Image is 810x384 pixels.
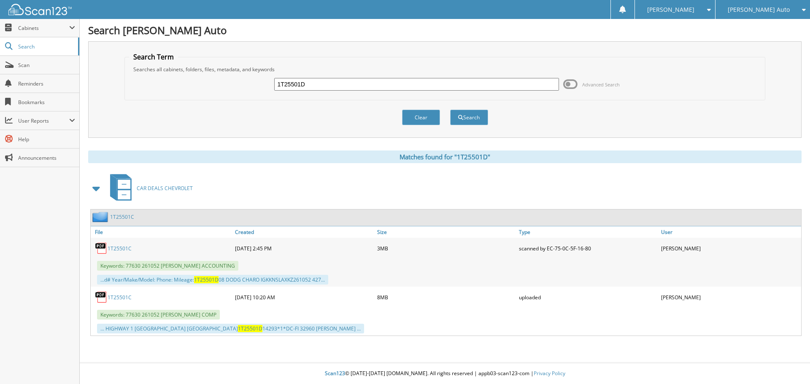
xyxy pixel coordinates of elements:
[88,150,802,163] div: Matches found for "1T25501D"
[194,276,219,283] span: 1T25501D
[233,289,375,306] div: [DATE] 10:20 AM
[97,261,238,271] span: Keywords: 77630 261052 [PERSON_NAME] ACCOUNTING
[18,62,75,69] span: Scan
[659,289,801,306] div: [PERSON_NAME]
[534,370,565,377] a: Privacy Policy
[647,7,694,12] span: [PERSON_NAME]
[517,289,659,306] div: uploaded
[97,275,328,285] div: ...d# Year/Make/Model: Phone: Mileage: 08 DODG CHARO IGKKNSLAXKZ261052 427...
[108,294,132,301] a: 1T25501C
[728,7,790,12] span: [PERSON_NAME] Auto
[129,66,761,73] div: Searches all cabinets, folders, files, metadata, and keywords
[238,325,262,332] span: 1T25501D
[402,110,440,125] button: Clear
[18,80,75,87] span: Reminders
[18,99,75,106] span: Bookmarks
[137,185,193,192] span: CAR DEALS CHEVROLET
[95,291,108,303] img: PDF.png
[88,23,802,37] h1: Search [PERSON_NAME] Auto
[129,52,178,62] legend: Search Term
[18,43,74,50] span: Search
[233,240,375,257] div: [DATE] 2:45 PM
[18,24,69,32] span: Cabinets
[95,242,108,255] img: PDF.png
[18,117,69,124] span: User Reports
[91,226,233,238] a: File
[110,213,134,220] a: 1T25501C
[375,226,517,238] a: Size
[659,240,801,257] div: [PERSON_NAME]
[582,81,620,88] span: Advanced Search
[375,289,517,306] div: 8MB
[517,240,659,257] div: scanned by EC-75-0C-5F-16-80
[517,226,659,238] a: Type
[233,226,375,238] a: Created
[450,110,488,125] button: Search
[105,172,193,205] a: CAR DEALS CHEVROLET
[18,136,75,143] span: Help
[97,310,220,320] span: Keywords: 77630 261052 [PERSON_NAME] COMP
[92,212,110,222] img: folder2.png
[325,370,345,377] span: Scan123
[659,226,801,238] a: User
[8,4,72,15] img: scan123-logo-white.svg
[18,154,75,161] span: Announcements
[108,245,132,252] a: 1T25501C
[375,240,517,257] div: 3MB
[80,363,810,384] div: © [DATE]-[DATE] [DOMAIN_NAME]. All rights reserved | appb03-scan123-com |
[97,324,364,333] div: ... HIGHWAY 1 [GEOGRAPHIC_DATA] [GEOGRAPHIC_DATA] 14293*1*DC-FI 32960 [PERSON_NAME] ...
